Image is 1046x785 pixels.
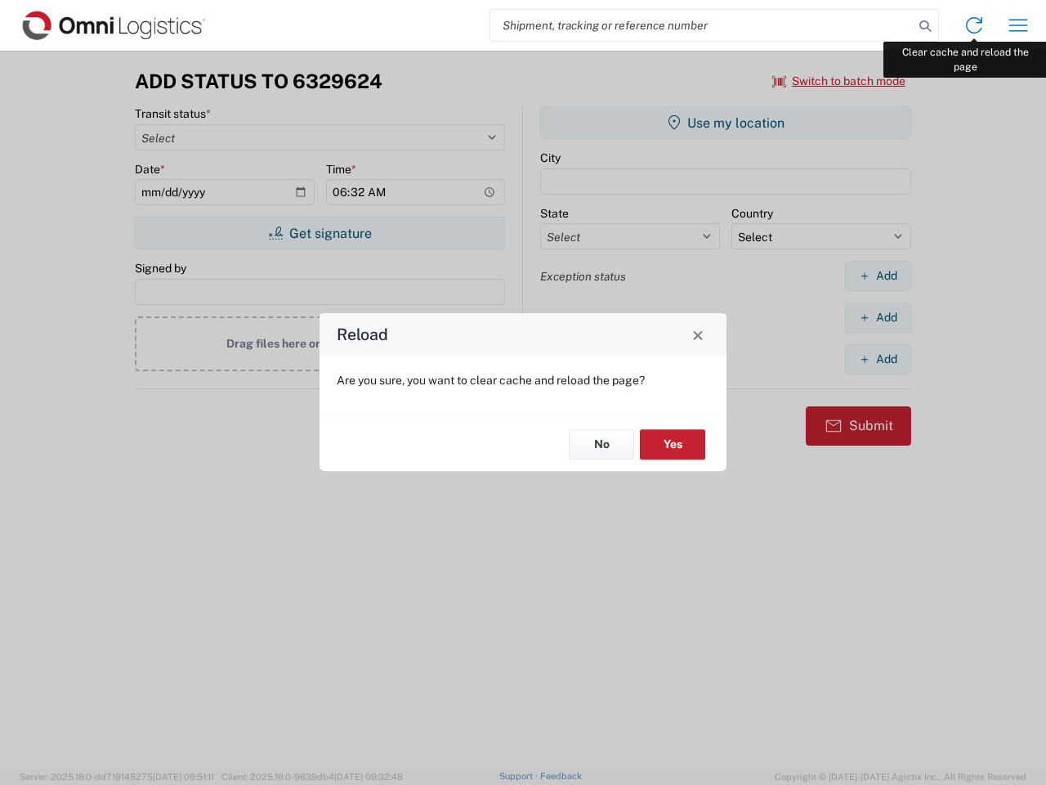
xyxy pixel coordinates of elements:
button: Yes [640,429,705,460]
h4: Reload [337,323,388,347]
input: Shipment, tracking or reference number [490,10,914,41]
button: Close [686,323,709,346]
p: Are you sure, you want to clear cache and reload the page? [337,373,709,388]
button: No [569,429,634,460]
